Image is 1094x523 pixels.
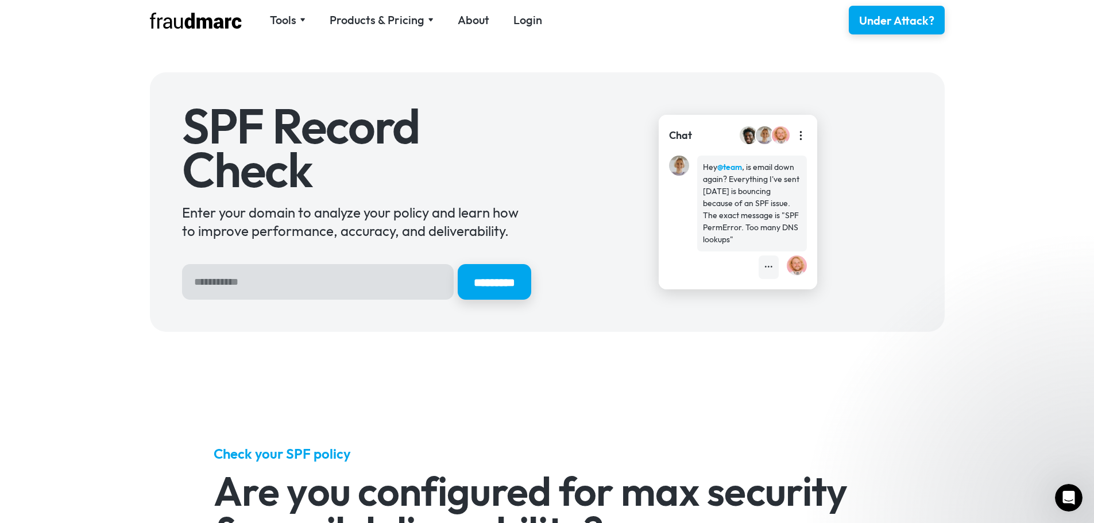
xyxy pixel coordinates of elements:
[859,13,934,29] div: Under Attack?
[717,162,742,172] strong: @team
[330,12,434,28] div: Products & Pricing
[1055,484,1083,512] iframe: Intercom live chat
[270,12,296,28] div: Tools
[849,6,945,34] a: Under Attack?
[182,203,531,240] div: Enter your domain to analyze your policy and learn how to improve performance, accuracy, and deli...
[270,12,306,28] div: Tools
[330,12,424,28] div: Products & Pricing
[764,261,773,273] div: •••
[703,161,801,246] div: Hey , is email down again? Everything I've sent [DATE] is bouncing because of an SPF issue. The e...
[182,104,531,191] h1: SPF Record Check
[669,128,692,143] div: Chat
[182,264,531,300] form: Hero Sign Up Form
[214,444,880,463] h5: Check your SPF policy
[864,407,1094,492] iframe: Intercom notifications message
[513,12,542,28] a: Login
[458,12,489,28] a: About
